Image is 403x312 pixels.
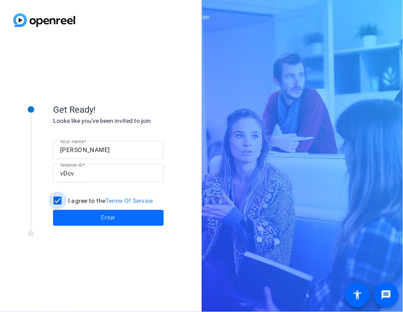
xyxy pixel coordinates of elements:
[53,116,230,126] div: Looks like you've been invited to join
[53,103,230,116] div: Get Ready!
[352,290,363,301] mat-icon: accessibility
[101,213,116,222] span: Enter
[60,139,84,144] mat-label: Your name
[53,210,164,226] button: Enter
[381,290,391,301] mat-icon: message
[60,162,83,167] mat-label: Session ID
[66,196,153,205] label: I agree to the
[106,197,153,204] a: Terms Of Service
